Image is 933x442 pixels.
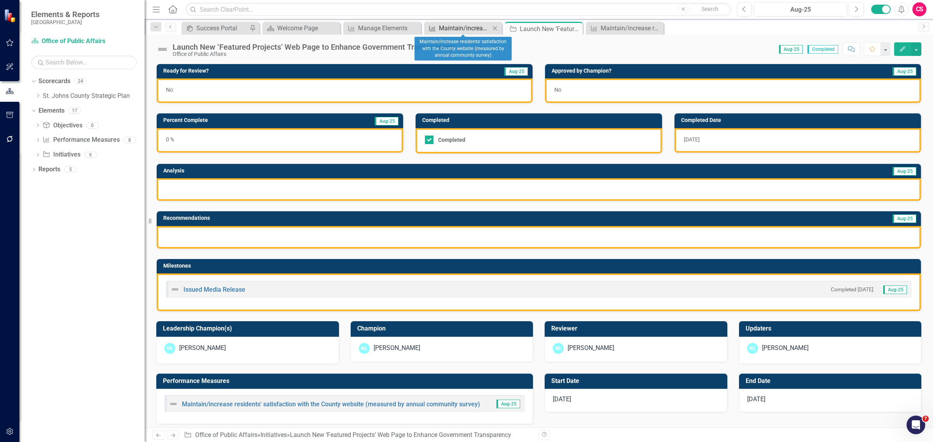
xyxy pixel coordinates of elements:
[64,166,77,173] div: 5
[747,395,765,403] span: [DATE]
[552,68,811,74] h3: Approved by Champion?
[196,23,248,33] div: Success Portal
[690,4,729,15] button: Search
[4,9,17,22] img: ClearPoint Strategy
[163,325,335,332] h3: Leadership Champion(s)
[551,325,723,332] h3: Reviewer
[164,343,175,354] div: WL
[42,136,119,144] a: Performance Measures
[163,263,917,269] h3: Milestones
[163,378,529,385] h3: Performance Measures
[31,37,128,46] a: Office of Public Affairs
[182,400,480,408] a: Maintain/increase residents' satisfaction with the County website (measured by annual community s...
[754,2,847,16] button: Aug-25
[374,344,420,353] div: [PERSON_NAME]
[893,214,916,223] span: Aug-25
[156,43,169,56] img: Not Defined
[42,121,82,130] a: Objectives
[551,378,723,385] h3: Start Date
[746,325,918,332] h3: Updaters
[893,167,916,176] span: Aug-25
[31,56,137,69] input: Search Below...
[184,431,533,440] div: » »
[195,431,257,439] a: Office of Public Affairs
[163,68,401,74] h3: Ready for Review?
[684,136,700,143] span: [DATE]
[183,286,245,293] a: Issued Media Release
[173,43,454,51] div: Launch New ‘Featured Projects’ Web Page to Enhance Government Transparency
[414,37,512,61] div: Maintain/increase residents' satisfaction with the County website (measured by annual community s...
[893,67,916,76] span: Aug-25
[124,137,136,143] div: 8
[883,285,907,294] span: Aug-25
[170,285,180,294] img: Not Defined
[163,168,511,174] h3: Analysis
[358,23,419,33] div: Manage Elements
[277,23,338,33] div: Welcome Page
[923,416,929,422] span: 7
[260,431,287,439] a: Initiatives
[31,19,100,25] small: [GEOGRAPHIC_DATA]
[166,87,173,93] span: No
[38,165,60,174] a: Reports
[86,122,99,129] div: 0
[290,431,511,439] div: Launch New ‘Featured Projects’ Web Page to Enhance Government Transparency
[779,45,803,54] span: Aug-25
[746,378,918,385] h3: End Date
[163,215,657,221] h3: Recommendations
[702,6,718,12] span: Search
[68,107,81,114] div: 17
[173,51,454,57] div: Office of Public Affairs
[185,3,731,16] input: Search ClearPoint...
[157,128,403,153] div: 0 %
[520,24,581,34] div: Launch New ‘Featured Projects’ Web Page to Enhance Government Transparency
[179,344,226,353] div: [PERSON_NAME]
[504,67,528,76] span: Aug-25
[74,78,87,85] div: 24
[439,23,490,33] div: Maintain/increase residents' satisfaction with the County website (measured by annual community s...
[38,106,65,115] a: Elements
[747,343,758,354] div: WL
[359,343,370,354] div: WL
[588,23,662,33] a: Maintain/increase residents’ overall trust in the County government (measured by annual community...
[163,117,316,123] h3: Percent Complete
[43,92,145,101] a: St. Johns County Strategic Plan
[31,10,100,19] span: Elements & Reports
[42,150,80,159] a: Initiatives
[38,77,70,86] a: Scorecards
[183,23,248,33] a: Success Portal
[496,400,520,408] span: Aug-25
[553,395,571,403] span: [DATE]
[264,23,338,33] a: Welcome Page
[681,117,917,123] h3: Completed Date
[375,117,398,125] span: Aug-25
[357,325,529,332] h3: Champion
[757,5,844,14] div: Aug-25
[553,343,564,354] div: WL
[912,2,926,16] button: CS
[568,344,614,353] div: [PERSON_NAME]
[601,23,662,33] div: Maintain/increase residents’ overall trust in the County government (measured by annual community...
[345,23,419,33] a: Manage Elements
[169,399,178,409] img: Not Defined
[762,344,809,353] div: [PERSON_NAME]
[807,45,838,54] span: Completed
[907,416,925,434] iframe: Intercom live chat
[554,87,561,93] span: No
[426,23,490,33] a: Maintain/increase residents' satisfaction with the County website (measured by annual community s...
[831,286,874,293] small: Completed [DATE]
[422,117,658,123] h3: Completed
[84,151,97,158] div: 9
